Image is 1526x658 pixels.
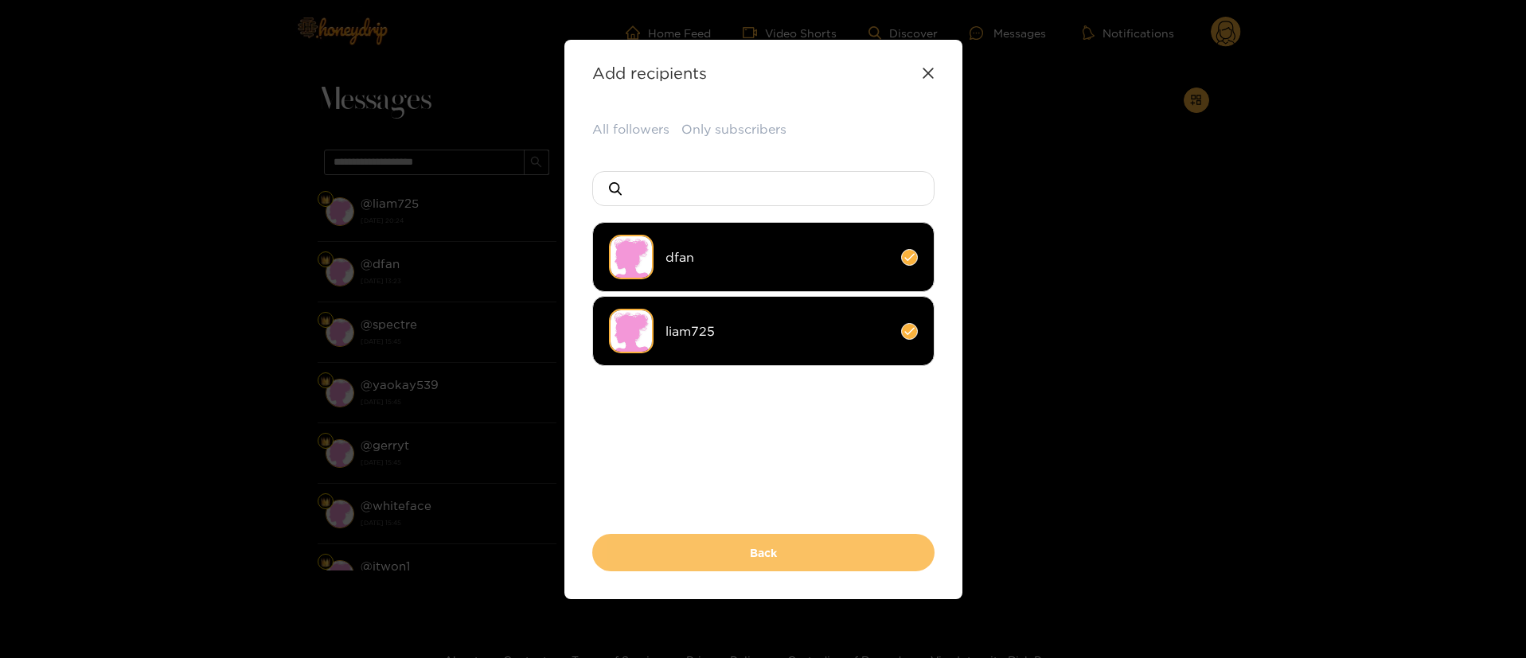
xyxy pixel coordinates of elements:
[665,322,889,341] span: liam725
[592,120,669,138] button: All followers
[665,248,889,267] span: dfan
[592,534,935,571] button: Back
[681,120,786,138] button: Only subscribers
[609,235,654,279] img: no-avatar.png
[609,309,654,353] img: no-avatar.png
[592,64,707,82] strong: Add recipients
